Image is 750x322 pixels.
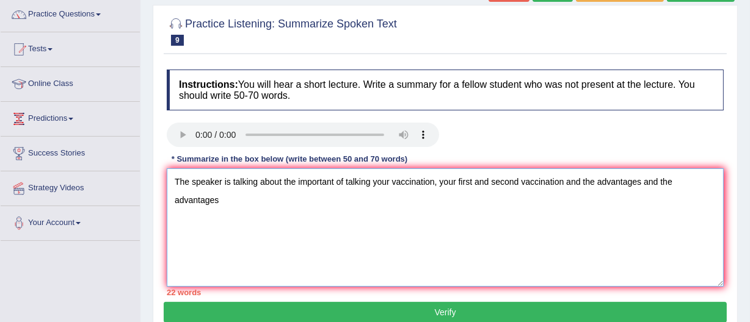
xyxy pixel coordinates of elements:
a: Online Class [1,67,140,98]
span: 9 [171,35,184,46]
h4: You will hear a short lecture. Write a summary for a fellow student who was not present at the le... [167,70,724,110]
a: Your Account [1,206,140,237]
a: Strategy Videos [1,171,140,202]
div: 22 words [167,287,724,298]
b: Instructions: [179,79,238,90]
a: Predictions [1,102,140,132]
div: * Summarize in the box below (write between 50 and 70 words) [167,153,412,165]
a: Tests [1,32,140,63]
a: Success Stories [1,137,140,167]
h2: Practice Listening: Summarize Spoken Text [167,15,397,46]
